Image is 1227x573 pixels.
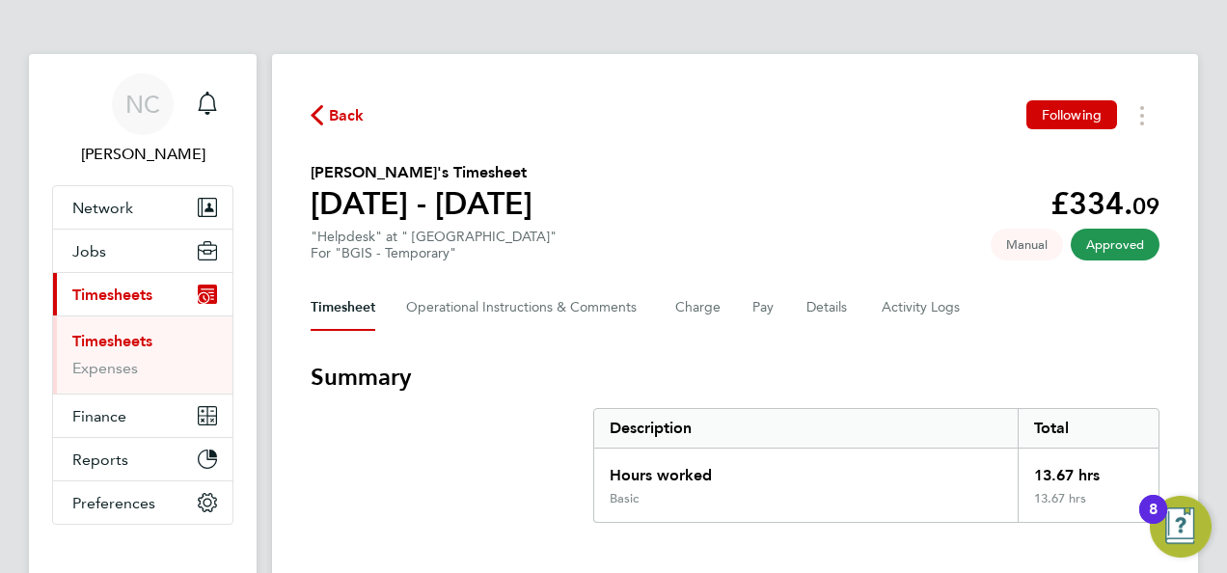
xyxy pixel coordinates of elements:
[329,104,365,127] span: Back
[882,285,963,331] button: Activity Logs
[1050,185,1159,222] app-decimal: £334.
[806,285,851,331] button: Details
[72,407,126,425] span: Finance
[311,245,557,261] div: For "BGIS - Temporary"
[1150,496,1212,558] button: Open Resource Center, 8 new notifications
[752,285,776,331] button: Pay
[1018,449,1159,491] div: 13.67 hrs
[311,184,532,223] h1: [DATE] - [DATE]
[610,491,639,506] div: Basic
[675,285,722,331] button: Charge
[52,143,233,166] span: Naomi Conn
[1125,100,1159,130] button: Timesheets Menu
[593,408,1159,523] div: Summary
[311,362,1159,393] h3: Summary
[53,395,232,437] button: Finance
[1026,100,1117,129] button: Following
[406,285,644,331] button: Operational Instructions & Comments
[53,315,232,394] div: Timesheets
[72,450,128,469] span: Reports
[72,332,152,350] a: Timesheets
[991,229,1063,260] span: This timesheet was manually created.
[53,186,232,229] button: Network
[1018,409,1159,448] div: Total
[1132,192,1159,220] span: 09
[1018,491,1159,522] div: 13.67 hrs
[72,359,138,377] a: Expenses
[311,229,557,261] div: "Helpdesk" at " [GEOGRAPHIC_DATA]"
[1071,229,1159,260] span: This timesheet has been approved.
[594,409,1018,448] div: Description
[72,199,133,217] span: Network
[125,92,160,117] span: NC
[53,438,232,480] button: Reports
[53,273,232,315] button: Timesheets
[311,103,365,127] button: Back
[53,481,232,524] button: Preferences
[53,230,232,272] button: Jobs
[72,286,152,304] span: Timesheets
[594,449,1018,491] div: Hours worked
[311,285,375,331] button: Timesheet
[311,161,532,184] h2: [PERSON_NAME]'s Timesheet
[1042,106,1102,123] span: Following
[52,73,233,166] a: NC[PERSON_NAME]
[1149,509,1158,534] div: 8
[72,242,106,260] span: Jobs
[72,494,155,512] span: Preferences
